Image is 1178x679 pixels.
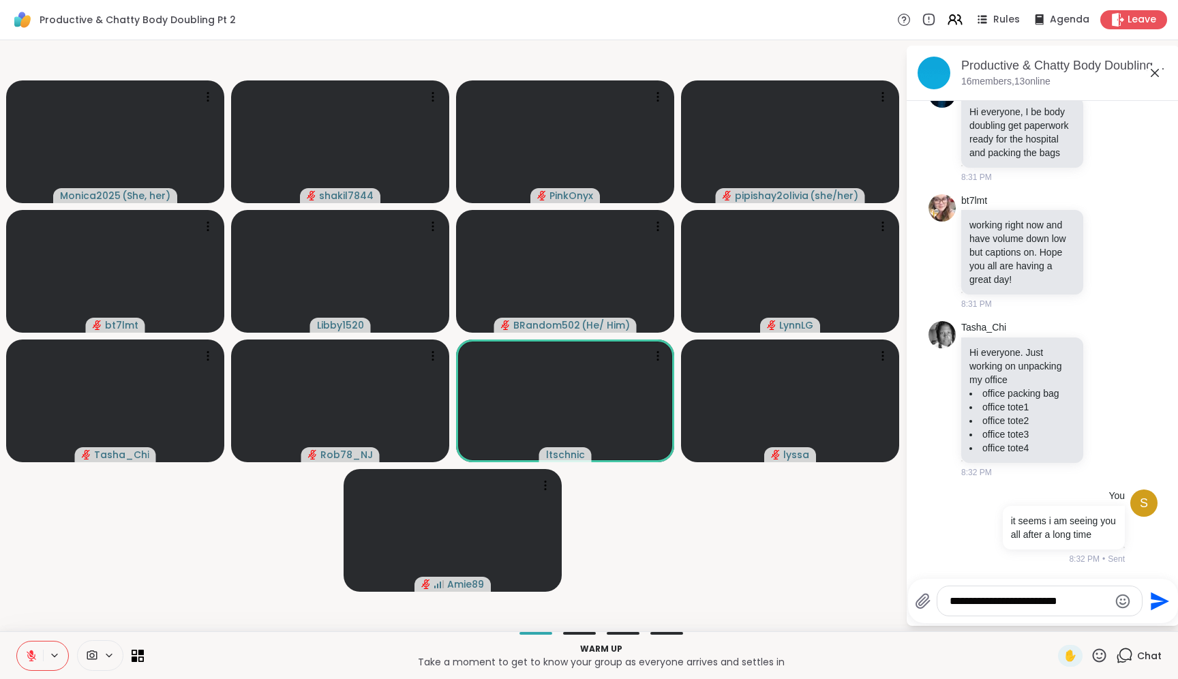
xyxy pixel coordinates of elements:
span: audio-muted [93,320,102,330]
span: audio-muted [771,450,781,459]
span: ( She, her ) [122,189,170,202]
span: audio-muted [308,450,318,459]
p: working right now and have volume down low but captions on. Hope you all are having a great day! [969,218,1075,286]
span: BRandom502 [513,318,580,332]
p: Hi everyone. Just working on unpacking my office [969,346,1075,387]
span: shakil7844 [319,189,374,202]
span: s [1140,494,1148,513]
span: • [1102,553,1105,565]
span: PinkOnyx [549,189,593,202]
span: audio-muted [501,320,511,330]
p: it seems i am seeing you all after a long time [1011,514,1117,541]
span: Libby1520 [317,318,364,332]
li: office tote1 [969,400,1075,414]
span: audio-muted [421,579,431,589]
li: office tote4 [969,441,1075,455]
span: audio-muted [723,191,732,200]
span: ( He/ Him ) [582,318,630,332]
p: 16 members, 13 online [961,75,1051,89]
span: audio-muted [82,450,91,459]
h4: You [1108,489,1125,503]
li: office tote2 [969,414,1075,427]
span: Rob78_NJ [320,448,373,462]
img: https://sharewell-space-live.sfo3.digitaloceanspaces.com/user-generated/88ba1641-f8b8-46aa-8805-2... [928,194,956,222]
span: audio-muted [537,191,547,200]
span: Monica2025 [60,189,121,202]
span: Agenda [1050,13,1089,27]
span: 8:32 PM [1069,553,1100,565]
span: ✋ [1063,648,1077,664]
span: ltschnic [546,448,585,462]
button: Send [1143,586,1173,616]
p: Take a moment to get to know your group as everyone arrives and settles in [152,655,1050,669]
img: Productive & Chatty Body Doubling Pt 2, Oct 14 [918,57,950,89]
a: bt7lmt [961,194,987,208]
span: Rules [993,13,1020,27]
span: 8:31 PM [961,171,992,183]
a: Tasha_Chi [961,321,1006,335]
li: office tote3 [969,427,1075,441]
li: office packing bag [969,387,1075,400]
span: 8:32 PM [961,466,992,479]
span: ( she/her ) [810,189,858,202]
span: pipishay2olivia [735,189,809,202]
span: Sent [1108,553,1125,565]
p: Hi everyone, I be body doubling get paperwork ready for the hospital and packing the bags [969,105,1075,160]
span: LynnLG [779,318,813,332]
span: Leave [1128,13,1156,27]
span: audio-muted [307,191,316,200]
img: https://sharewell-space-live.sfo3.digitaloceanspaces.com/user-generated/d44ce118-e614-49f3-90b3-4... [928,321,956,348]
div: Productive & Chatty Body Doubling Pt 2, [DATE] [961,57,1168,74]
span: bt7lmt [105,318,138,332]
textarea: Type your message [950,594,1108,608]
span: Chat [1137,649,1162,663]
span: Productive & Chatty Body Doubling Pt 2 [40,13,236,27]
p: Warm up [152,643,1050,655]
span: lyssa [783,448,809,462]
span: audio-muted [767,320,776,330]
span: Amie89 [447,577,484,591]
img: ShareWell Logomark [11,8,34,31]
span: 8:31 PM [961,298,992,310]
button: Emoji picker [1115,593,1131,609]
span: Tasha_Chi [94,448,149,462]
